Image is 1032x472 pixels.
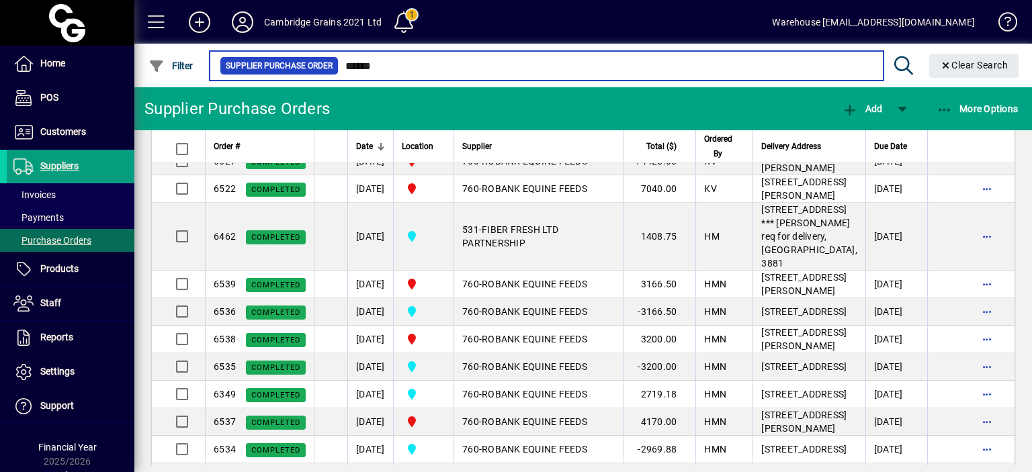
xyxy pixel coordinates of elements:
span: Clear Search [940,60,1008,70]
span: ROBANK EQUINE FEEDS [482,416,587,427]
td: 4170.00 [623,408,696,436]
span: Ordered By [704,132,732,161]
button: More options [976,411,998,432]
span: Total ($) [646,139,677,154]
span: ROBANK EQUINE FEEDS [482,361,587,372]
span: Filter [148,60,193,71]
span: 760 [462,306,479,317]
span: 6522 [214,183,236,194]
td: [DATE] [865,271,927,298]
span: 6535 [214,361,236,372]
td: [DATE] [865,203,927,271]
td: -3166.50 [623,298,696,326]
span: Location [402,139,433,154]
td: 7040.00 [623,175,696,203]
td: [DATE] [865,326,927,353]
td: [STREET_ADDRESS] [752,298,865,326]
span: Completed [251,336,300,344]
span: Order # [214,139,240,154]
td: [STREET_ADDRESS] [752,436,865,463]
span: Completed [251,363,300,372]
span: 6536 [214,306,236,317]
span: 760 [462,183,479,194]
span: ROBANK EQUINE FEEDS [482,444,587,455]
span: 6349 [214,389,236,399]
td: [STREET_ADDRESS] [752,381,865,408]
span: ROBANK EQUINE FEEDS [482,183,587,194]
span: Staff [40,297,61,308]
td: [DATE] [347,436,393,463]
button: More options [976,226,998,247]
td: -2969.88 [623,436,696,463]
span: Products [40,263,79,274]
td: -3200.00 [623,353,696,381]
a: Staff [7,287,134,320]
div: Supplier [462,139,615,154]
div: Cambridge Grains 2021 Ltd [264,11,382,33]
span: Date [356,139,373,154]
span: Reports [40,332,73,342]
td: - [454,203,623,271]
span: 760 [462,444,479,455]
button: More options [976,301,998,322]
span: AGTECH (MANAGED STORAGE) [402,414,445,430]
td: [DATE] [347,326,393,353]
div: Warehouse [EMAIL_ADDRESS][DOMAIN_NAME] [772,11,975,33]
button: More options [976,356,998,377]
div: Due Date [874,139,919,154]
span: Completed [251,418,300,427]
span: Cambridge Grains 2021 Ltd [402,441,445,457]
a: Settings [7,355,134,389]
span: 760 [462,334,479,344]
span: Delivery Address [761,139,821,154]
a: Support [7,389,134,423]
span: 760 [462,389,479,399]
div: Date [356,139,385,154]
button: More options [976,328,998,350]
td: 1408.75 [623,203,696,271]
td: [STREET_ADDRESS] *** [PERSON_NAME] req for delivery, [GEOGRAPHIC_DATA], 3881 [752,203,865,271]
button: More options [976,273,998,295]
span: ROBANK EQUINE FEEDS [482,334,587,344]
td: [STREET_ADDRESS][PERSON_NAME] [752,271,865,298]
td: [STREET_ADDRESS][PERSON_NAME] [752,175,865,203]
td: [DATE] [347,353,393,381]
td: [DATE] [347,298,393,326]
td: [DATE] [347,408,393,436]
span: 6539 [214,279,236,289]
span: 760 [462,361,479,372]
td: 3166.50 [623,271,696,298]
span: AGTECH (MANAGED STORAGE) [402,276,445,292]
span: Add [842,103,882,114]
span: Completed [251,308,300,317]
td: [DATE] [347,175,393,203]
td: - [454,175,623,203]
span: Completed [251,281,300,289]
span: Completed [251,391,300,399]
span: Cambridge Grains 2021 Ltd [402,359,445,375]
span: HMN [704,334,726,344]
span: Completed [251,185,300,194]
button: Profile [221,10,264,34]
td: [DATE] [865,175,927,203]
span: Customers [40,126,86,137]
button: More options [976,150,998,172]
td: [DATE] [865,408,927,436]
a: Home [7,47,134,81]
span: 6538 [214,334,236,344]
span: Payments [13,212,64,223]
td: [DATE] [865,436,927,463]
span: HMN [704,306,726,317]
span: Settings [40,366,75,377]
td: [DATE] [865,353,927,381]
span: Due Date [874,139,907,154]
span: 6537 [214,416,236,427]
a: Products [7,252,134,286]
button: More options [976,438,998,460]
a: Customers [7,115,134,149]
span: 6627 [214,156,236,167]
span: Completed [251,158,300,167]
span: Cambridge Grains 2021 Ltd [402,303,445,320]
a: Invoices [7,183,134,206]
span: More Options [937,103,1019,114]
